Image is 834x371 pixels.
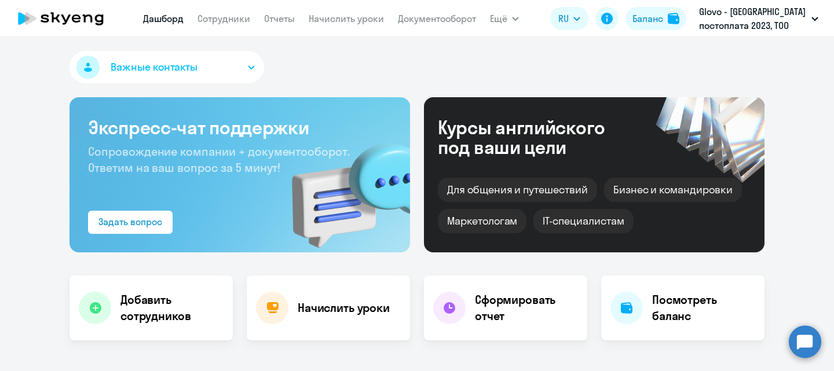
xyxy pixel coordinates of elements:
[490,7,519,30] button: Ещё
[625,7,686,30] button: Балансbalance
[398,13,476,24] a: Документооборот
[197,13,250,24] a: Сотрудники
[550,7,588,30] button: RU
[69,51,264,83] button: Важные контакты
[604,178,742,202] div: Бизнес и командировки
[558,12,569,25] span: RU
[143,13,184,24] a: Дашборд
[632,12,663,25] div: Баланс
[309,13,384,24] a: Начислить уроки
[88,211,173,234] button: Задать вопрос
[490,12,507,25] span: Ещё
[88,116,392,139] h3: Экспресс-чат поддержки
[438,117,636,157] div: Курсы английского под ваши цели
[533,209,633,233] div: IT-специалистам
[693,5,824,32] button: Glovo - [GEOGRAPHIC_DATA] постоплата 2023, ТОО GLOVO [GEOGRAPHIC_DATA]
[298,300,390,316] h4: Начислить уроки
[120,292,224,324] h4: Добавить сотрудников
[88,144,350,175] span: Сопровождение компании + документооборот. Ответим на ваш вопрос за 5 минут!
[475,292,578,324] h4: Сформировать отчет
[275,122,410,252] img: bg-img
[264,13,295,24] a: Отчеты
[438,209,526,233] div: Маркетологам
[699,5,807,32] p: Glovo - [GEOGRAPHIC_DATA] постоплата 2023, ТОО GLOVO [GEOGRAPHIC_DATA]
[111,60,197,75] span: Важные контакты
[652,292,755,324] h4: Посмотреть баланс
[668,13,679,24] img: balance
[438,178,597,202] div: Для общения и путешествий
[98,215,162,229] div: Задать вопрос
